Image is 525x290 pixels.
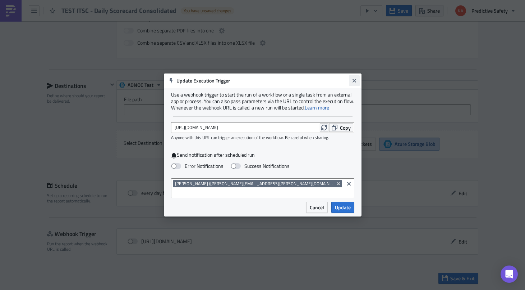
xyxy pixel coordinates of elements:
[306,202,328,213] button: Cancel
[340,124,351,131] span: Copy
[501,266,518,283] div: Open Intercom Messenger
[171,133,354,140] div: Anyone with this URL can trigger an execution of the workflow. Be careful when sharing.
[171,163,224,169] label: Error Notifications
[335,204,351,211] span: Update
[310,204,324,211] span: Cancel
[171,92,354,111] div: Use a webhook trigger to start the run of a workflow or a single task from an external app or pro...
[331,202,354,213] button: Update
[176,77,349,84] h6: Update Execution Trigger
[345,179,353,188] button: Clear selected items
[171,152,354,159] label: Send notification after scheduled run
[305,104,329,111] a: Learn more
[231,163,290,169] label: Success Notifications
[175,181,334,187] span: [PERSON_NAME] ([PERSON_NAME][EMAIL_ADDRESS][PERSON_NAME][DOMAIN_NAME])
[329,123,353,132] button: Copy
[336,180,342,187] button: Remove Tag
[349,75,360,86] button: Close
[320,123,328,132] button: Refresh token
